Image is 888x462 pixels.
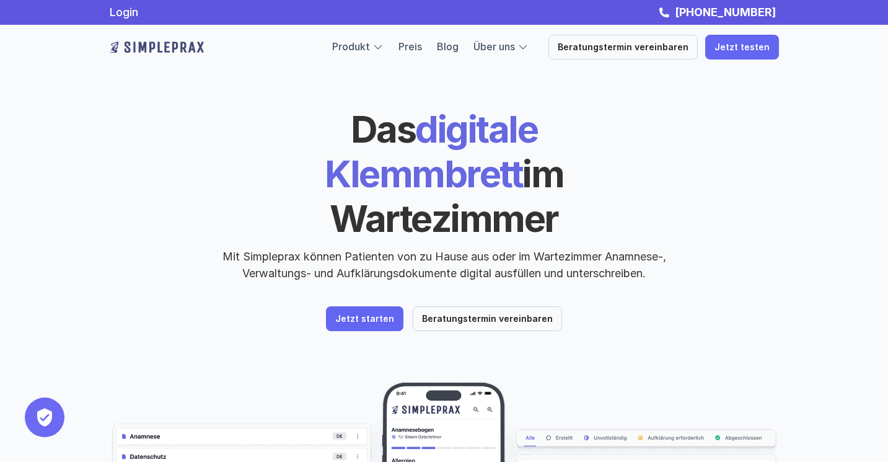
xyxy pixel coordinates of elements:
p: Jetzt testen [714,42,770,53]
a: Beratungstermin vereinbaren [413,306,562,331]
a: Blog [437,40,459,53]
p: Jetzt starten [335,314,394,324]
a: Beratungstermin vereinbaren [548,35,698,60]
a: [PHONE_NUMBER] [672,6,779,19]
h1: digitale Klemmbrett [231,107,658,241]
a: Über uns [473,40,515,53]
a: Jetzt testen [705,35,779,60]
a: Jetzt starten [326,306,403,331]
p: Beratungstermin vereinbaren [422,314,553,324]
span: Das [351,107,416,151]
a: Produkt [332,40,370,53]
span: im Wartezimmer [330,151,570,241]
strong: [PHONE_NUMBER] [675,6,776,19]
p: Beratungstermin vereinbaren [558,42,688,53]
a: Preis [398,40,422,53]
p: Mit Simpleprax können Patienten von zu Hause aus oder im Wartezimmer Anamnese-, Verwaltungs- und ... [212,248,677,282]
a: Login [110,6,138,19]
